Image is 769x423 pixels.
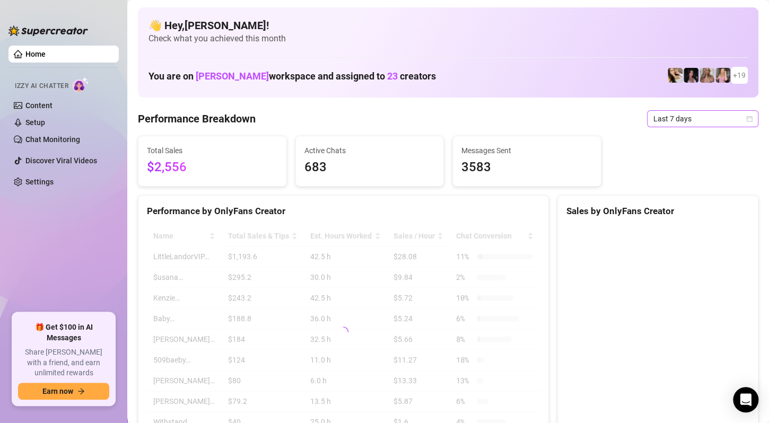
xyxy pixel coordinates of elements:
[8,25,88,36] img: logo-BBDzfeDw.svg
[77,387,85,395] span: arrow-right
[668,68,683,83] img: Avry (@avryjennerfree)
[147,145,278,156] span: Total Sales
[18,383,109,400] button: Earn nowarrow-right
[148,18,748,33] h4: 👋 Hey, [PERSON_NAME] !
[566,204,749,218] div: Sales by OnlyFans Creator
[25,135,80,144] a: Chat Monitoring
[461,145,592,156] span: Messages Sent
[25,101,53,110] a: Content
[461,157,592,178] span: 3583
[746,116,753,122] span: calendar
[700,68,714,83] img: Kenzie (@dmaxkenz)
[196,70,269,82] span: [PERSON_NAME]
[25,118,45,127] a: Setup
[25,156,97,165] a: Discover Viral Videos
[653,111,752,127] span: Last 7 days
[147,157,278,178] span: $2,556
[148,70,436,82] h1: You are on workspace and assigned to creators
[147,204,540,218] div: Performance by OnlyFans Creator
[18,322,109,343] span: 🎁 Get $100 in AI Messages
[715,68,730,83] img: Kenzie (@dmaxkenzfree)
[733,387,758,412] div: Open Intercom Messenger
[387,70,398,82] span: 23
[138,111,256,126] h4: Performance Breakdown
[42,387,73,395] span: Earn now
[304,157,435,178] span: 683
[25,178,54,186] a: Settings
[73,77,89,92] img: AI Chatter
[684,68,698,83] img: Baby (@babyyyybellaa)
[148,33,748,45] span: Check what you achieved this month
[338,327,348,337] span: loading
[733,69,746,81] span: + 19
[304,145,435,156] span: Active Chats
[18,347,109,378] span: Share [PERSON_NAME] with a friend, and earn unlimited rewards
[15,81,68,91] span: Izzy AI Chatter
[25,50,46,58] a: Home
